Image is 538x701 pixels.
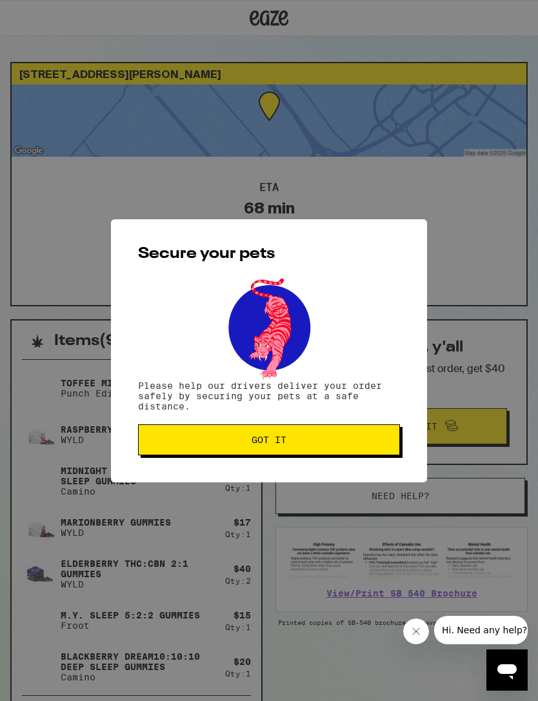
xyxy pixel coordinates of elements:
[434,616,528,644] iframe: Message from company
[138,380,400,411] p: Please help our drivers deliver your order safely by securing your pets at a safe distance.
[486,649,528,691] iframe: Button to launch messaging window
[403,618,429,644] iframe: Close message
[252,435,286,444] span: Got it
[216,275,322,380] img: pets
[138,246,400,262] h2: Secure your pets
[138,424,400,455] button: Got it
